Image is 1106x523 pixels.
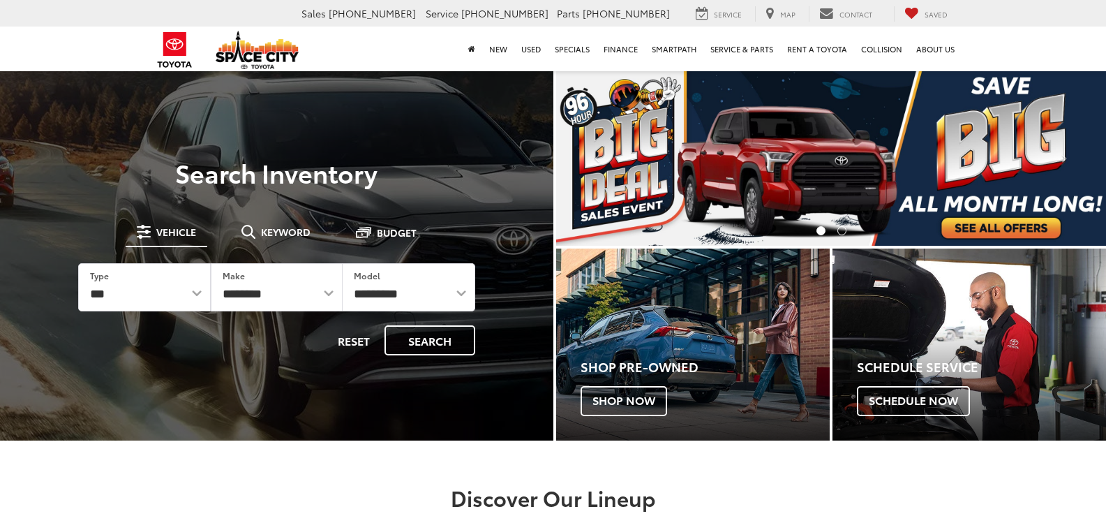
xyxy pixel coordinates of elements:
span: [PHONE_NUMBER] [329,6,416,20]
img: Space City Toyota [216,31,299,69]
li: Go to slide number 2. [837,226,846,235]
a: My Saved Vehicles [894,6,958,22]
span: Service [714,9,742,20]
li: Go to slide number 1. [816,226,825,235]
label: Type [90,270,109,281]
button: Reset [326,325,382,355]
span: [PHONE_NUMBER] [583,6,670,20]
span: Budget [377,228,417,237]
a: Schedule Service Schedule Now [832,249,1106,441]
span: Parts [557,6,580,20]
a: Shop Pre-Owned Shop Now [556,249,830,441]
span: [PHONE_NUMBER] [461,6,548,20]
button: Click to view next picture. [1024,98,1106,218]
a: Finance [597,27,645,71]
span: Keyword [261,227,311,237]
span: Saved [925,9,948,20]
div: Toyota [556,249,830,441]
a: Service & Parts [703,27,780,71]
h3: Search Inventory [59,159,495,186]
button: Search [384,325,475,355]
span: Map [780,9,795,20]
span: Shop Now [581,386,667,415]
a: Used [514,27,548,71]
span: Contact [839,9,872,20]
label: Model [354,270,380,281]
h4: Shop Pre-Owned [581,360,830,374]
a: Contact [809,6,883,22]
span: Vehicle [156,227,196,237]
h4: Schedule Service [857,360,1106,374]
a: Collision [854,27,909,71]
label: Make [223,270,245,281]
a: New [482,27,514,71]
a: Specials [548,27,597,71]
a: About Us [909,27,962,71]
a: SmartPath [645,27,703,71]
a: Service [685,6,752,22]
div: Toyota [832,249,1106,441]
a: Home [461,27,482,71]
h2: Discover Our Lineup [61,486,1045,509]
a: Map [755,6,806,22]
a: Rent a Toyota [780,27,854,71]
span: Service [426,6,458,20]
button: Click to view previous picture. [556,98,638,218]
img: Toyota [149,27,201,73]
span: Sales [301,6,326,20]
span: Schedule Now [857,386,970,415]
